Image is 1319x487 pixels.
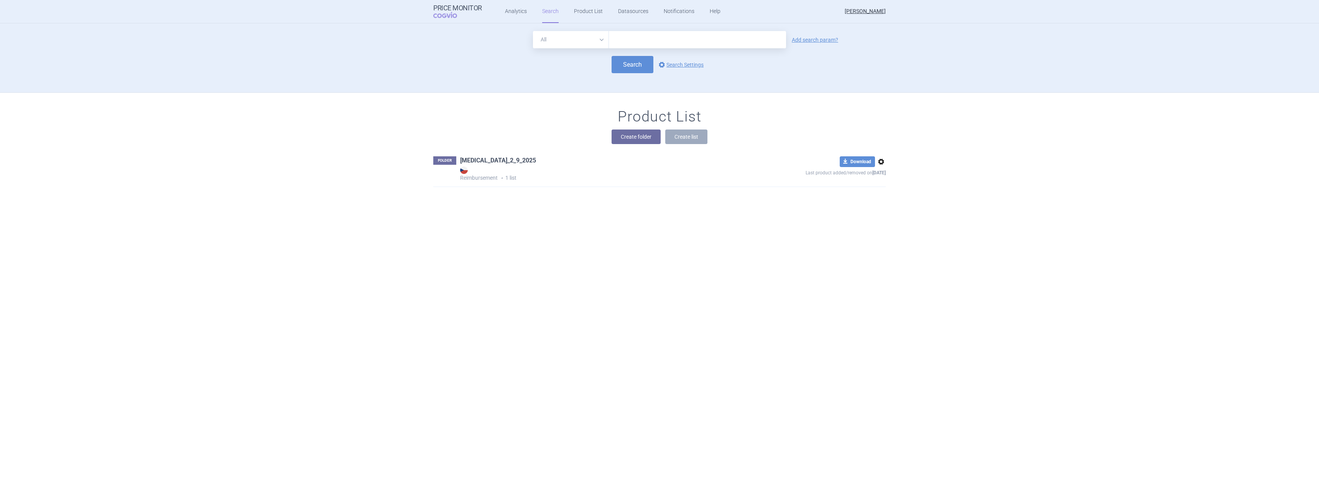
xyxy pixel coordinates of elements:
a: Search Settings [657,60,704,69]
span: COGVIO [433,12,468,18]
img: CZ [460,166,468,174]
a: Price MonitorCOGVIO [433,4,482,19]
p: Last product added/removed on [750,167,886,177]
button: Search [612,56,653,73]
button: Download [840,156,875,167]
strong: [DATE] [872,170,886,175]
strong: Price Monitor [433,4,482,12]
button: Create list [665,130,707,144]
h1: KEYTRUDA_2_9_2025 [460,156,536,166]
strong: Reimbursement [460,166,750,181]
button: Create folder [612,130,661,144]
a: [MEDICAL_DATA]_2_9_2025 [460,156,536,165]
a: Add search param? [792,37,838,43]
p: FOLDER [433,156,456,165]
p: 1 list [460,166,750,182]
h1: Product List [618,108,701,126]
i: • [498,174,505,182]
